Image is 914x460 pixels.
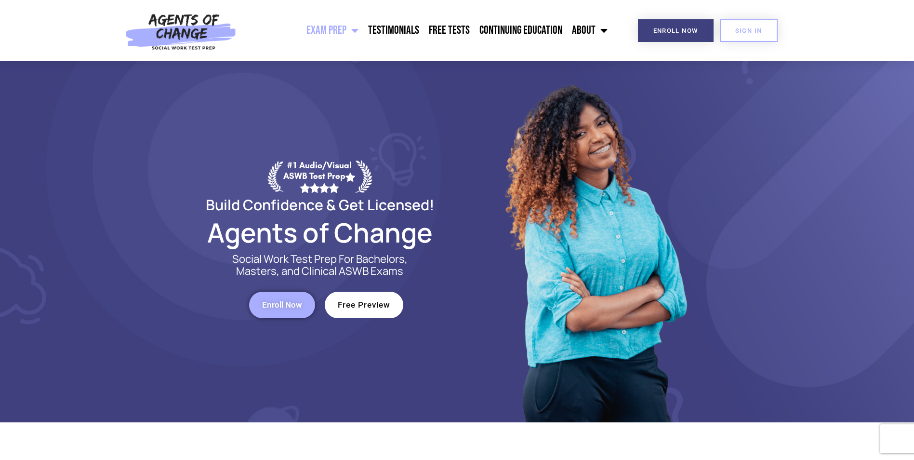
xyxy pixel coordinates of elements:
[262,301,302,309] span: Enroll Now
[653,27,698,34] span: Enroll Now
[325,292,403,318] a: Free Preview
[567,18,612,42] a: About
[302,18,363,42] a: Exam Prep
[424,18,475,42] a: Free Tests
[638,19,714,42] a: Enroll Now
[720,19,778,42] a: SIGN IN
[221,253,419,277] p: Social Work Test Prep For Bachelors, Masters, and Clinical ASWB Exams
[183,198,457,212] h2: Build Confidence & Get Licensed!
[338,301,390,309] span: Free Preview
[183,221,457,244] h2: Agents of Change
[249,292,315,318] a: Enroll Now
[241,18,612,42] nav: Menu
[283,160,356,192] div: #1 Audio/Visual ASWB Test Prep
[498,61,691,422] img: Website Image 1 (1)
[735,27,762,34] span: SIGN IN
[475,18,567,42] a: Continuing Education
[363,18,424,42] a: Testimonials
